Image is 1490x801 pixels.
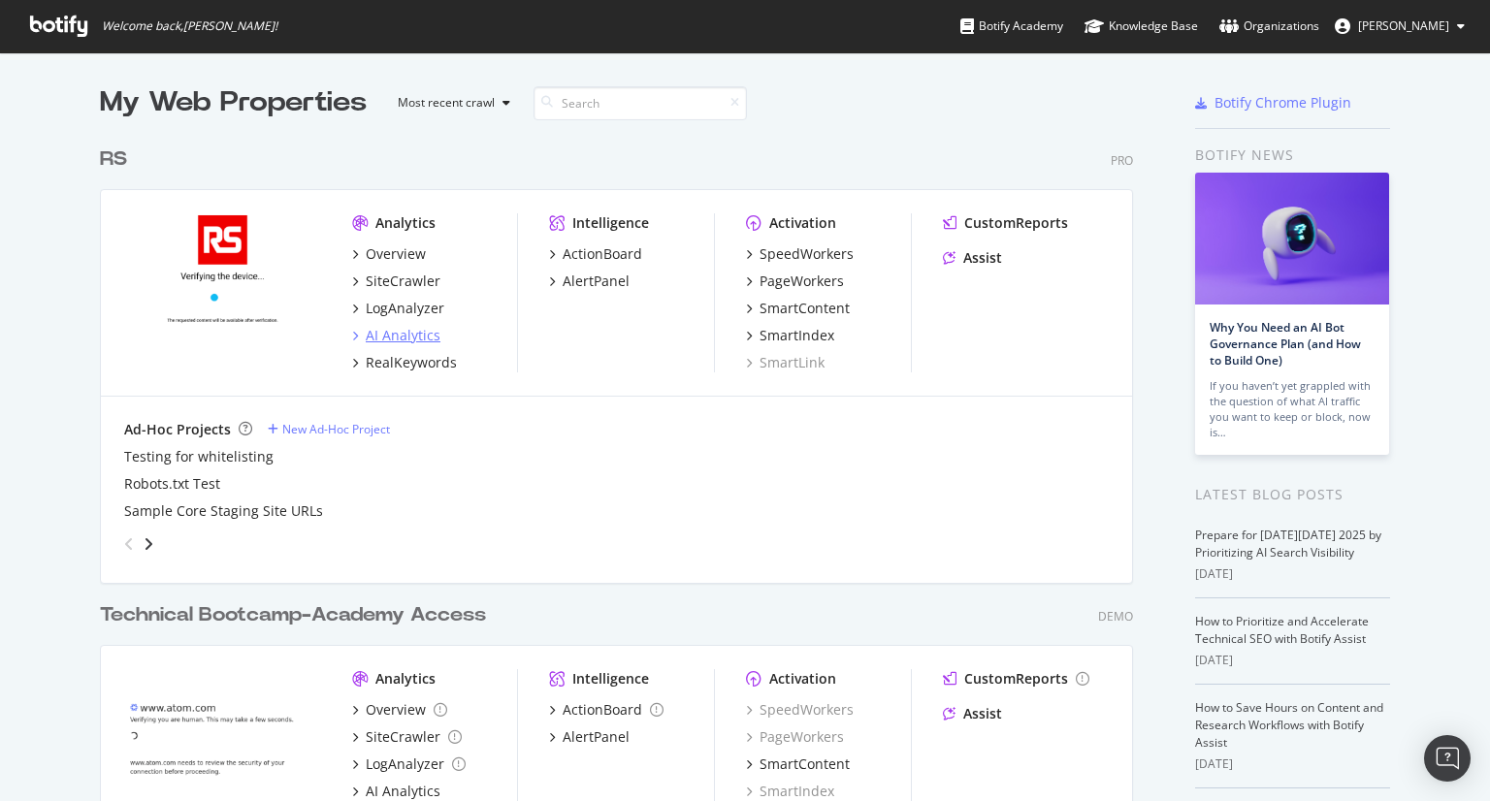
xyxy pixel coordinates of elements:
a: AlertPanel [549,727,630,747]
div: Intelligence [572,669,649,689]
div: AI Analytics [366,782,440,801]
div: Overview [366,700,426,720]
a: SpeedWorkers [746,244,854,264]
a: Why You Need an AI Bot Governance Plan (and How to Build One) [1210,319,1361,368]
div: angle-right [142,534,155,554]
div: Knowledge Base [1085,16,1198,36]
div: [DATE] [1195,755,1390,773]
div: Assist [963,704,1002,723]
a: SmartIndex [746,326,834,345]
a: New Ad-Hoc Project [268,421,390,437]
a: LogAnalyzer [352,299,444,318]
div: Intelligence [572,213,649,233]
a: PageWorkers [746,272,844,291]
button: Most recent crawl [382,87,518,118]
div: [DATE] [1195,565,1390,583]
div: Latest Blog Posts [1195,484,1390,505]
div: LogAnalyzer [366,754,444,774]
div: Organizations [1219,16,1319,36]
div: ActionBoard [563,244,642,264]
img: www.alliedelec.com [124,213,321,370]
a: RealKeywords [352,353,457,372]
a: How to Prioritize and Accelerate Technical SEO with Botify Assist [1195,613,1369,647]
a: How to Save Hours on Content and Research Workflows with Botify Assist [1195,699,1383,751]
div: Overview [366,244,426,264]
div: If you haven’t yet grappled with the question of what AI traffic you want to keep or block, now is… [1210,378,1375,440]
div: [DATE] [1195,652,1390,669]
div: Botify news [1195,144,1390,166]
div: angle-left [116,529,142,560]
div: Demo [1098,608,1133,625]
a: LogAnalyzer [352,754,466,774]
a: SmartLink [746,353,825,372]
a: ActionBoard [549,244,642,264]
button: [PERSON_NAME] [1319,11,1480,42]
a: AI Analytics [352,326,440,345]
div: CustomReports [964,213,1068,233]
a: RS [100,145,135,174]
span: Welcome back, [PERSON_NAME] ! [102,18,277,34]
div: LogAnalyzer [366,299,444,318]
div: Technical Bootcamp-Academy Access [100,601,486,629]
div: SmartContent [760,299,850,318]
a: Technical Bootcamp-Academy Access [100,601,494,629]
a: Sample Core Staging Site URLs [124,501,323,521]
a: AI Analytics [352,782,440,801]
div: Ad-Hoc Projects [124,420,231,439]
img: Why You Need an AI Bot Governance Plan (and How to Build One) [1195,173,1389,304]
a: SiteCrawler [352,272,440,291]
div: AI Analytics [366,326,440,345]
div: Most recent crawl [398,97,495,109]
div: SiteCrawler [366,727,440,747]
a: Botify Chrome Plugin [1195,93,1351,112]
div: PageWorkers [760,272,844,291]
div: Activation [769,213,836,233]
a: PageWorkers [746,727,844,747]
a: CustomReports [943,213,1068,233]
a: Assist [943,248,1002,268]
a: Overview [352,244,426,264]
div: Botify Academy [960,16,1063,36]
div: Analytics [375,669,436,689]
a: Assist [943,704,1002,723]
div: SiteCrawler [366,272,440,291]
input: Search [534,86,747,120]
div: ActionBoard [563,700,642,720]
a: SmartIndex [746,782,834,801]
div: Botify Chrome Plugin [1215,93,1351,112]
div: My Web Properties [100,83,367,122]
div: Analytics [375,213,436,233]
div: SmartContent [760,754,850,774]
div: Pro [1111,152,1133,169]
div: RS [100,145,127,174]
a: Robots.txt Test [124,474,220,494]
a: ActionBoard [549,700,664,720]
div: RealKeywords [366,353,457,372]
div: AlertPanel [563,727,630,747]
a: AlertPanel [549,272,630,291]
div: SpeedWorkers [760,244,854,264]
div: Open Intercom Messenger [1424,735,1471,782]
span: Brandon Shallenberger [1358,17,1449,34]
div: Assist [963,248,1002,268]
a: SmartContent [746,754,850,774]
a: Prepare for [DATE][DATE] 2025 by Prioritizing AI Search Visibility [1195,527,1381,561]
div: AlertPanel [563,272,630,291]
div: New Ad-Hoc Project [282,421,390,437]
a: SmartContent [746,299,850,318]
div: SmartIndex [760,326,834,345]
a: Testing for whitelisting [124,447,274,466]
a: Overview [352,700,447,720]
a: SpeedWorkers [746,700,854,720]
div: CustomReports [964,669,1068,689]
a: SiteCrawler [352,727,462,747]
a: CustomReports [943,669,1089,689]
div: Activation [769,669,836,689]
